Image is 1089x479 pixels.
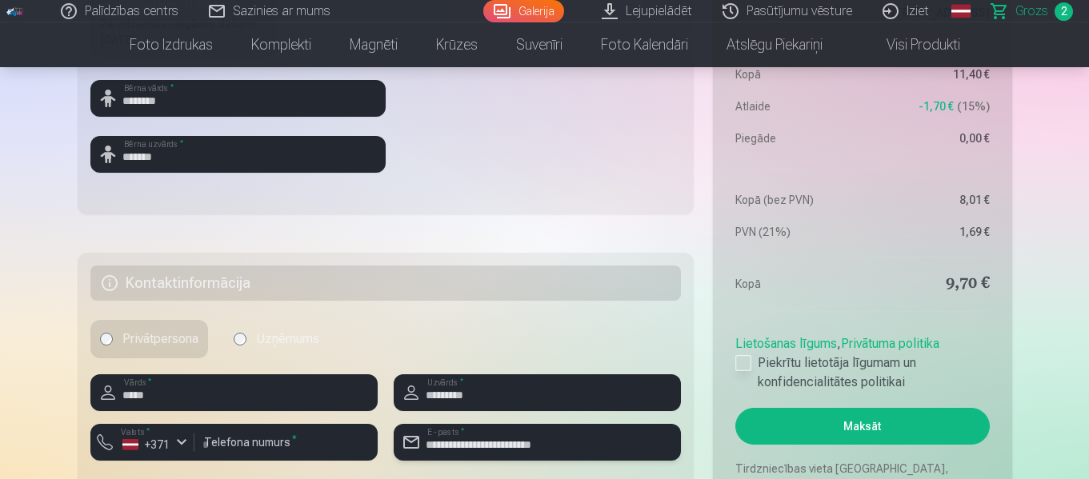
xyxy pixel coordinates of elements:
[735,336,837,351] a: Lietošanas līgums
[919,98,954,114] span: -1,70 €
[6,6,24,16] img: /fa1
[234,333,246,345] input: Uzņēmums
[90,424,194,461] button: Valsts*+371
[1015,2,1048,21] span: Grozs
[232,22,330,67] a: Komplekti
[735,130,855,146] dt: Piegāde
[90,265,682,301] h5: Kontaktinformācija
[871,130,990,146] dd: 0,00 €
[122,437,170,453] div: +371
[735,66,855,82] dt: Kopā
[116,425,155,437] label: Valsts
[842,22,979,67] a: Visi produkti
[735,353,989,392] label: Piekrītu lietotāja līgumam un konfidencialitātes politikai
[735,328,989,392] div: ,
[735,224,855,240] dt: PVN (21%)
[330,22,417,67] a: Magnēti
[417,22,497,67] a: Krūzes
[224,320,329,358] label: Uzņēmums
[90,320,208,358] label: Privātpersona
[871,224,990,240] dd: 1,69 €
[735,273,855,295] dt: Kopā
[497,22,582,67] a: Suvenīri
[707,22,842,67] a: Atslēgu piekariņi
[735,192,855,208] dt: Kopā (bez PVN)
[735,98,855,114] dt: Atlaide
[100,333,113,345] input: Privātpersona
[871,66,990,82] dd: 11,40 €
[1055,2,1073,21] span: 2
[841,336,939,351] a: Privātuma politika
[871,273,990,295] dd: 9,70 €
[110,22,232,67] a: Foto izdrukas
[957,98,990,114] span: 15 %
[735,408,989,445] button: Maksāt
[871,192,990,208] dd: 8,01 €
[582,22,707,67] a: Foto kalendāri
